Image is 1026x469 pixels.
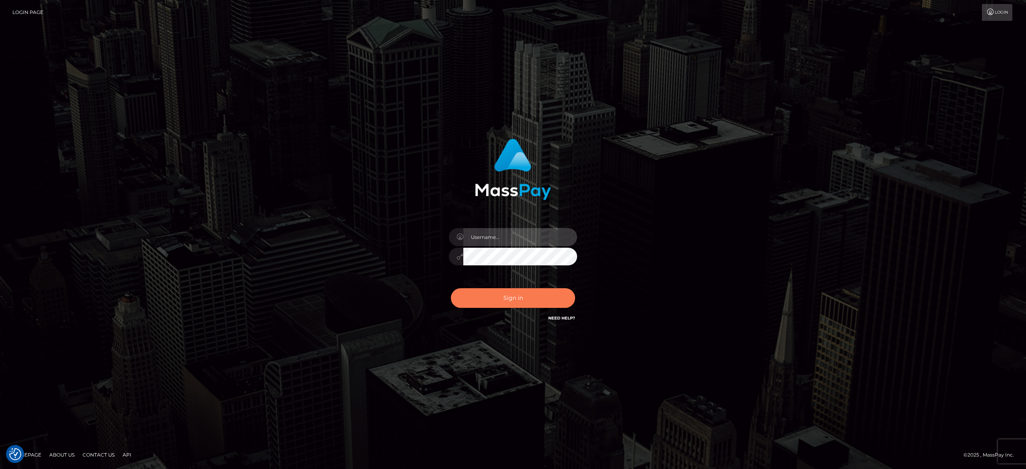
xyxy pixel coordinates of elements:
button: Sign in [451,288,575,308]
a: About Us [46,449,78,461]
a: Need Help? [548,315,575,321]
a: Contact Us [79,449,118,461]
img: Revisit consent button [9,448,21,460]
button: Consent Preferences [9,448,21,460]
img: MassPay Login [475,139,551,200]
div: © 2025 , MassPay Inc. [963,451,1020,459]
a: Login [982,4,1012,21]
a: Homepage [9,449,44,461]
input: Username... [463,228,577,246]
a: API [119,449,135,461]
a: Login Page [12,4,43,21]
